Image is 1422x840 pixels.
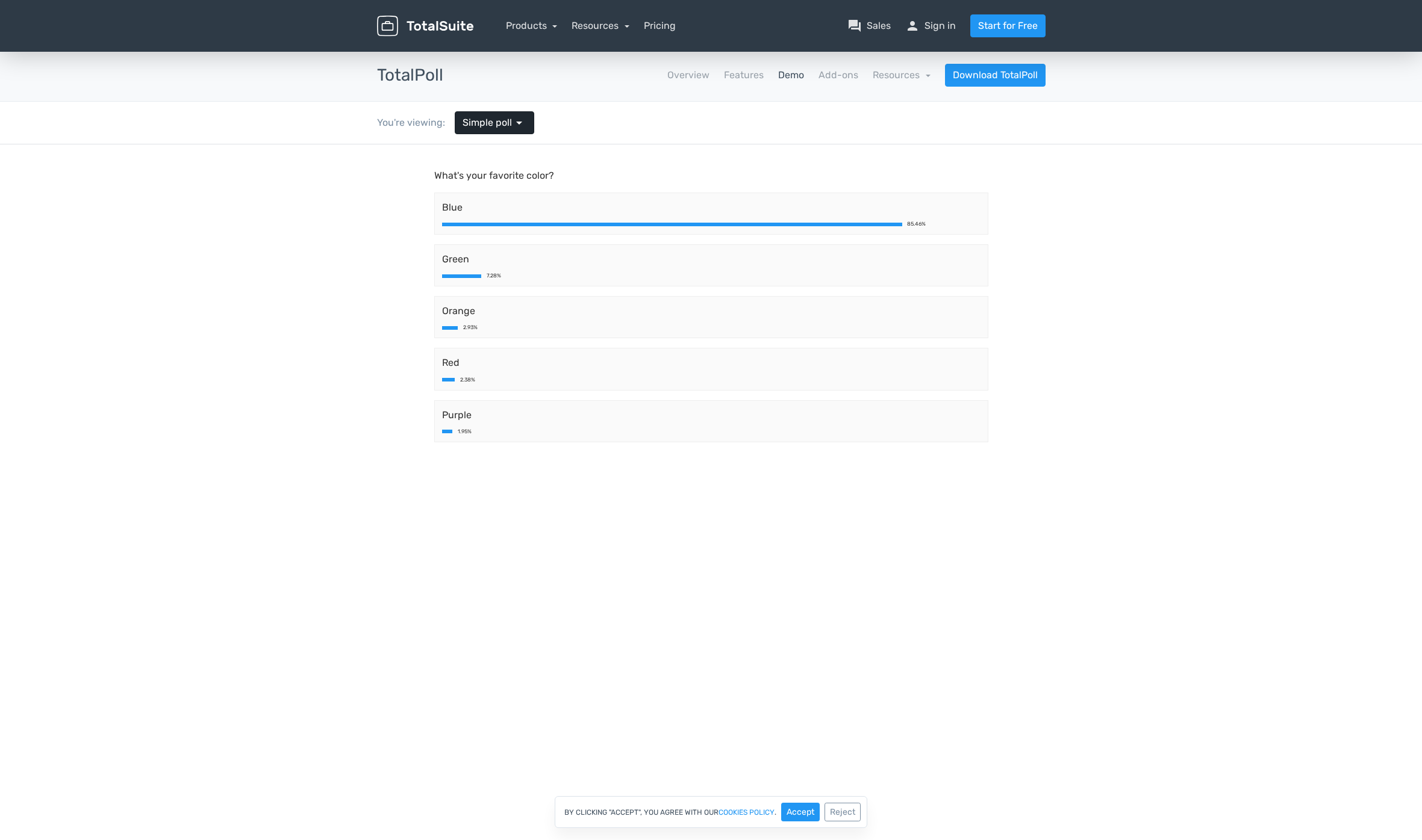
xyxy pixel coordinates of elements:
[377,66,443,85] h3: TotalPoll
[463,181,478,186] div: 2.93%
[667,68,709,82] a: Overview
[905,19,920,33] span: person
[847,19,891,33] a: question_answerSales
[555,796,867,828] div: By clicking "Accept", you agree with our .
[847,19,862,33] span: question_answer
[724,68,764,82] a: Features
[719,809,775,816] a: cookies policy
[512,116,526,130] span: arrow_drop_down
[463,116,512,130] span: Simple poll
[825,803,861,821] button: Reject
[434,24,988,39] p: What's your favorite color?
[970,14,1046,37] a: Start for Free
[487,129,501,134] div: 7.28%
[905,19,956,33] a: personSign in
[781,803,820,821] button: Accept
[442,211,981,226] span: Red
[442,159,981,174] span: Orange
[819,68,858,82] a: Add-ons
[907,77,926,82] div: 85.46%
[442,108,981,122] span: Green
[873,69,931,81] a: Resources
[442,264,981,278] span: Purple
[377,16,473,37] img: TotalSuite for WordPress
[458,285,472,290] div: 1.95%
[460,233,475,238] div: 2.38%
[377,116,455,130] div: You're viewing:
[644,19,676,33] a: Pricing
[778,68,804,82] a: Demo
[572,20,629,31] a: Resources
[455,111,534,134] a: Simple poll arrow_drop_down
[442,56,981,70] span: Blue
[506,20,558,31] a: Products
[945,64,1046,87] a: Download TotalPoll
